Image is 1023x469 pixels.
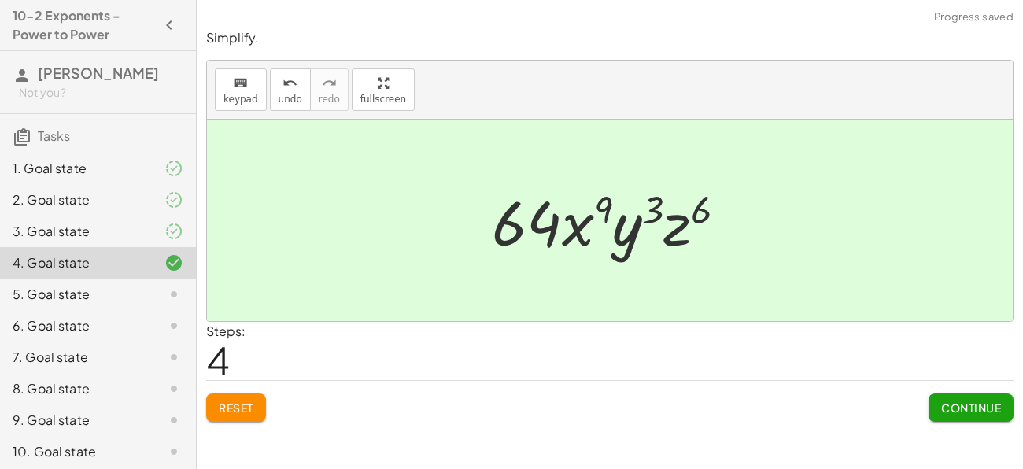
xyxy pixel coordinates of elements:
button: Reset [206,393,266,422]
span: undo [279,94,302,105]
span: fullscreen [360,94,406,105]
span: Tasks [38,127,70,144]
i: undo [283,74,297,93]
div: 9. Goal state [13,411,139,430]
i: Task finished and part of it marked as correct. [164,190,183,209]
div: 8. Goal state [13,379,139,398]
button: Continue [929,393,1014,422]
div: 3. Goal state [13,222,139,241]
i: Task not started. [164,442,183,461]
button: fullscreen [352,68,415,111]
div: 1. Goal state [13,159,139,178]
span: 4 [206,336,230,384]
div: 2. Goal state [13,190,139,209]
button: keyboardkeypad [215,68,267,111]
div: Not you? [19,85,183,101]
i: Task not started. [164,348,183,367]
button: redoredo [310,68,349,111]
i: Task finished and part of it marked as correct. [164,222,183,241]
i: Task not started. [164,411,183,430]
span: redo [319,94,340,105]
button: undoundo [270,68,311,111]
span: [PERSON_NAME] [38,64,159,82]
div: 5. Goal state [13,285,139,304]
div: 10. Goal state [13,442,139,461]
div: 4. Goal state [13,253,139,272]
h4: 10-2 Exponents - Power to Power [13,6,155,44]
i: keyboard [233,74,248,93]
div: 7. Goal state [13,348,139,367]
i: Task not started. [164,379,183,398]
label: Steps: [206,323,246,339]
p: Simplify. [206,29,1014,47]
i: redo [322,74,337,93]
span: Progress saved [934,9,1014,25]
i: Task not started. [164,316,183,335]
i: Task not started. [164,285,183,304]
span: Continue [941,401,1001,415]
i: Task finished and part of it marked as correct. [164,159,183,178]
span: keypad [223,94,258,105]
span: Reset [219,401,253,415]
div: 6. Goal state [13,316,139,335]
i: Task finished and correct. [164,253,183,272]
